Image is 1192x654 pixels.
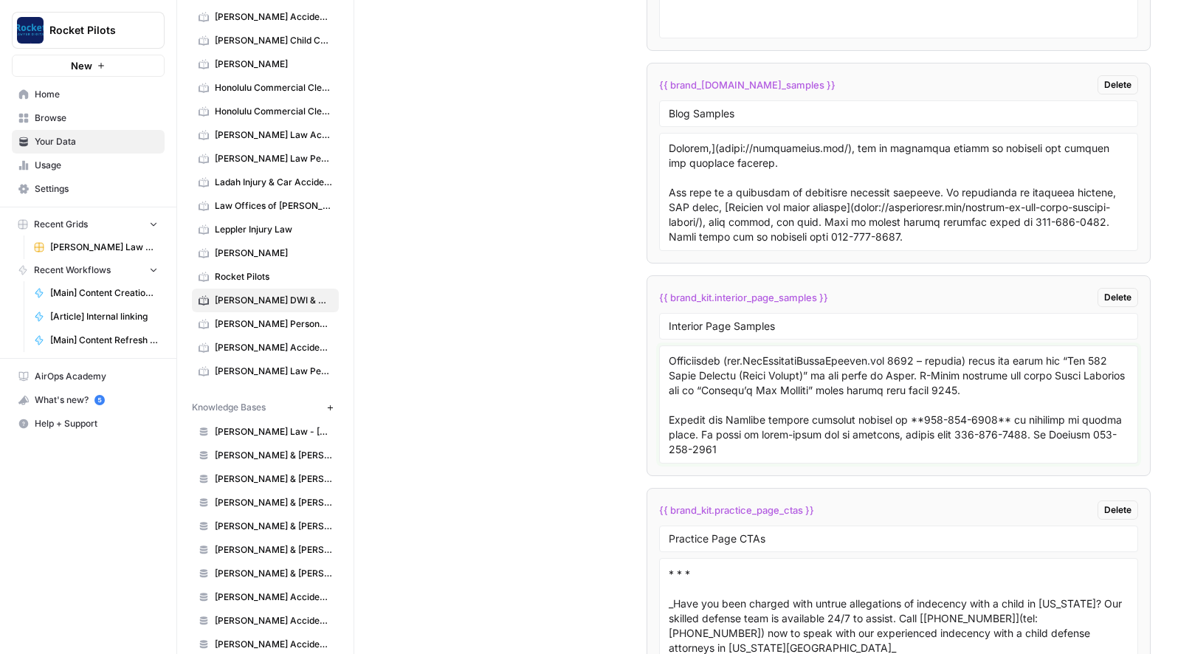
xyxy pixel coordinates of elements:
[192,444,339,467] a: [PERSON_NAME] & [PERSON_NAME] - Florissant
[50,310,158,323] span: [Article] Internal linking
[215,105,332,118] span: Honolulu Commercial Cleaning
[12,130,165,154] a: Your Data
[192,514,339,538] a: [PERSON_NAME] & [PERSON_NAME] - [US_STATE]
[215,247,332,260] span: [PERSON_NAME]
[13,389,164,411] div: What's new?
[35,182,158,196] span: Settings
[669,352,1129,457] textarea: # Lorem Ipsumd Sitamet Co a Elits Doeiusm Temporin Ut Labor, etdol magnaal en admini veniamq no e...
[215,341,332,354] span: [PERSON_NAME] Accident Attorneys
[669,320,1129,333] input: Variable Name
[192,147,339,171] a: [PERSON_NAME] Law Personal Injury & Car Accident Lawyer
[659,78,836,92] span: {{ brand_[DOMAIN_NAME]_samples }}
[215,223,332,236] span: Leppler Injury Law
[215,270,332,283] span: Rocket Pilots
[71,58,92,73] span: New
[1098,500,1138,520] button: Delete
[192,359,339,383] a: [PERSON_NAME] Law Personal Injury & Car Accident Lawyers
[192,585,339,609] a: [PERSON_NAME] Accident Attorneys - [GEOGRAPHIC_DATA]
[12,388,165,412] button: What's new? 5
[12,177,165,201] a: Settings
[97,396,101,404] text: 5
[215,34,332,47] span: [PERSON_NAME] Child Custody & Divorce Attorneys
[192,538,339,562] a: [PERSON_NAME] & [PERSON_NAME]
[35,370,158,383] span: AirOps Academy
[35,111,158,125] span: Browse
[50,286,158,300] span: [Main] Content Creation Brief
[192,401,266,414] span: Knowledge Bases
[215,472,332,486] span: [PERSON_NAME] & [PERSON_NAME] - Independence
[192,336,339,359] a: [PERSON_NAME] Accident Attorneys
[1098,75,1138,94] button: Delete
[34,264,111,277] span: Recent Workflows
[215,638,332,651] span: [PERSON_NAME] Accident Attorneys - [GEOGRAPHIC_DATA]
[35,159,158,172] span: Usage
[215,567,332,580] span: [PERSON_NAME] & [PERSON_NAME] - [GEOGRAPHIC_DATA][PERSON_NAME]
[215,543,332,557] span: [PERSON_NAME] & [PERSON_NAME]
[215,128,332,142] span: [PERSON_NAME] Law Accident Attorneys
[215,614,332,627] span: [PERSON_NAME] Accident Attorneys - League City
[192,609,339,633] a: [PERSON_NAME] Accident Attorneys - League City
[192,123,339,147] a: [PERSON_NAME] Law Accident Attorneys
[94,395,105,405] a: 5
[192,171,339,194] a: Ladah Injury & Car Accident Lawyers [GEOGRAPHIC_DATA]
[669,140,1129,244] textarea: # Lor ip Dolorsi Amet co Adipi Elitsedd eiu tempo incidid’u labo etdolore magnaaliq, eni adminimv...
[215,10,332,24] span: [PERSON_NAME] Accident Attorneys
[27,305,165,328] a: [Article] Internal linking
[192,76,339,100] a: Honolulu Commercial Cleaning
[192,194,339,218] a: Law Offices of [PERSON_NAME]
[215,425,332,438] span: [PERSON_NAME] Law - [GEOGRAPHIC_DATA]
[215,317,332,331] span: [PERSON_NAME] Personal Injury & Car Accident Lawyer
[215,449,332,462] span: [PERSON_NAME] & [PERSON_NAME] - Florissant
[215,81,332,94] span: Honolulu Commercial Cleaning
[1104,503,1131,517] span: Delete
[215,520,332,533] span: [PERSON_NAME] & [PERSON_NAME] - [US_STATE]
[50,334,158,347] span: [Main] Content Refresh Article
[192,218,339,241] a: Leppler Injury Law
[192,491,339,514] a: [PERSON_NAME] & [PERSON_NAME] - JC
[192,312,339,336] a: [PERSON_NAME] Personal Injury & Car Accident Lawyer
[12,12,165,49] button: Workspace: Rocket Pilots
[35,135,158,148] span: Your Data
[215,152,332,165] span: [PERSON_NAME] Law Personal Injury & Car Accident Lawyer
[215,591,332,604] span: [PERSON_NAME] Accident Attorneys - [GEOGRAPHIC_DATA]
[12,412,165,436] button: Help + Support
[1104,78,1131,92] span: Delete
[27,235,165,259] a: [PERSON_NAME] Law Personal Injury & Car Accident Lawyers
[35,417,158,430] span: Help + Support
[12,106,165,130] a: Browse
[12,83,165,106] a: Home
[192,420,339,444] a: [PERSON_NAME] Law - [GEOGRAPHIC_DATA]
[50,241,158,254] span: [PERSON_NAME] Law Personal Injury & Car Accident Lawyers
[192,52,339,76] a: [PERSON_NAME]
[17,17,44,44] img: Rocket Pilots Logo
[215,294,332,307] span: [PERSON_NAME] DWI & Criminal Defense Lawyers
[669,107,1129,120] input: Variable Name
[192,100,339,123] a: Honolulu Commercial Cleaning
[27,328,165,352] a: [Main] Content Refresh Article
[192,265,339,289] a: Rocket Pilots
[34,218,88,231] span: Recent Grids
[12,154,165,177] a: Usage
[669,532,1129,545] input: Variable Name
[215,496,332,509] span: [PERSON_NAME] & [PERSON_NAME] - JC
[215,176,332,189] span: Ladah Injury & Car Accident Lawyers [GEOGRAPHIC_DATA]
[192,467,339,491] a: [PERSON_NAME] & [PERSON_NAME] - Independence
[659,503,814,517] span: {{ brand_kit.practice_page_ctas }}
[1104,291,1131,304] span: Delete
[659,290,828,305] span: {{ brand_kit.interior_page_samples }}
[12,259,165,281] button: Recent Workflows
[192,289,339,312] a: [PERSON_NAME] DWI & Criminal Defense Lawyers
[12,213,165,235] button: Recent Grids
[35,88,158,101] span: Home
[215,58,332,71] span: [PERSON_NAME]
[192,29,339,52] a: [PERSON_NAME] Child Custody & Divorce Attorneys
[27,281,165,305] a: [Main] Content Creation Brief
[215,199,332,213] span: Law Offices of [PERSON_NAME]
[192,5,339,29] a: [PERSON_NAME] Accident Attorneys
[192,241,339,265] a: [PERSON_NAME]
[192,562,339,585] a: [PERSON_NAME] & [PERSON_NAME] - [GEOGRAPHIC_DATA][PERSON_NAME]
[1098,288,1138,307] button: Delete
[215,365,332,378] span: [PERSON_NAME] Law Personal Injury & Car Accident Lawyers
[12,365,165,388] a: AirOps Academy
[49,23,139,38] span: Rocket Pilots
